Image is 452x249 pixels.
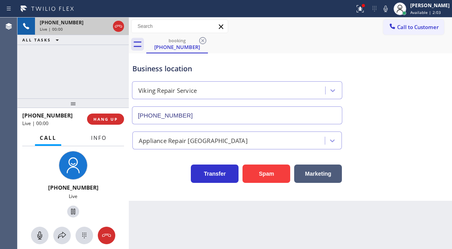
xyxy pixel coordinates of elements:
button: ALL TASKS [17,35,67,45]
span: [PHONE_NUMBER] [22,112,73,119]
button: Spam [242,165,290,183]
button: Call [35,130,61,146]
span: [PHONE_NUMBER] [48,184,99,191]
span: Call to Customer [397,24,439,31]
button: Mute [380,3,391,14]
button: Open dialpad [76,227,93,244]
button: Info [86,130,111,146]
button: Hang up [113,21,124,32]
button: Call to Customer [383,20,444,35]
input: Phone Number [132,106,342,124]
div: Business location [132,63,342,74]
span: HANG UP [93,116,118,122]
button: Transfer [191,165,239,183]
span: Available | 2:03 [410,10,441,15]
div: (347) 724-2847 [147,35,207,53]
span: Live [69,193,78,200]
input: Search [132,20,228,33]
div: [PHONE_NUMBER] [147,43,207,51]
span: Call [40,134,56,141]
button: HANG UP [87,114,124,125]
button: Open directory [53,227,71,244]
span: Live | 00:00 [22,120,48,127]
button: Marketing [294,165,342,183]
span: ALL TASKS [22,37,51,43]
span: Live | 00:00 [40,26,63,32]
div: [PERSON_NAME] [410,2,450,9]
span: [PHONE_NUMBER] [40,19,83,26]
div: booking [147,37,207,43]
button: Hold Customer [67,206,79,218]
button: Mute [31,227,48,244]
button: Hang up [98,227,115,244]
div: Viking Repair Service [138,86,197,95]
span: Info [91,134,107,141]
div: Appliance Repair [GEOGRAPHIC_DATA] [139,136,248,145]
